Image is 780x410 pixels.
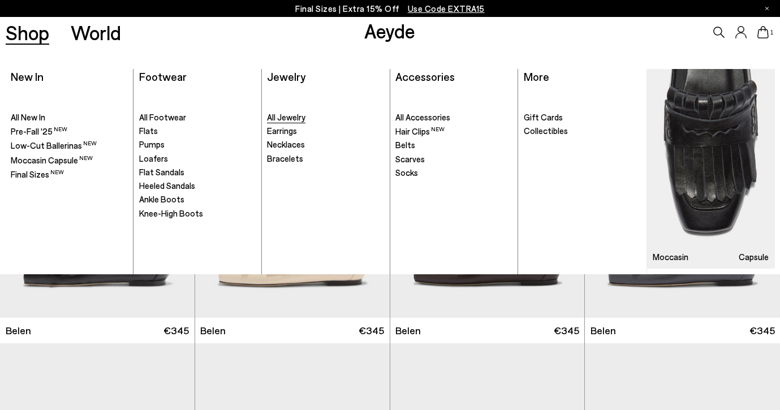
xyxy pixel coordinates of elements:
[267,112,305,122] span: All Jewelry
[267,126,384,137] a: Earrings
[200,323,226,338] span: Belen
[524,126,568,136] span: Collectibles
[591,323,616,338] span: Belen
[295,2,485,16] p: Final Sizes | Extra 15% Off
[267,153,384,165] a: Bracelets
[267,70,305,83] a: Jewelry
[195,318,390,343] a: Belen €345
[11,112,128,123] a: All New In
[139,139,165,149] span: Pumps
[739,253,769,261] h3: Capsule
[647,69,775,269] img: Mobile_e6eede4d-78b8-4bd1-ae2a-4197e375e133_900x.jpg
[139,180,195,191] span: Heeled Sandals
[390,318,585,343] a: Belen €345
[395,70,455,83] a: Accessories
[139,126,256,137] a: Flats
[395,154,512,165] a: Scarves
[71,23,121,42] a: World
[395,140,512,151] a: Belts
[749,323,775,338] span: €345
[267,112,384,123] a: All Jewelry
[11,126,67,136] span: Pre-Fall '25
[395,140,415,150] span: Belts
[139,208,203,218] span: Knee-High Boots
[11,169,128,180] a: Final Sizes
[364,19,415,42] a: Aeyde
[395,126,512,137] a: Hair Clips
[524,112,641,123] a: Gift Cards
[395,112,450,122] span: All Accessories
[139,194,256,205] a: Ankle Boots
[139,112,256,123] a: All Footwear
[139,139,256,150] a: Pumps
[395,112,512,123] a: All Accessories
[359,323,384,338] span: €345
[395,167,418,178] span: Socks
[139,208,256,219] a: Knee-High Boots
[395,154,425,164] span: Scarves
[585,318,780,343] a: Belen €345
[139,167,184,177] span: Flat Sandals
[139,153,168,163] span: Loafers
[11,126,128,137] a: Pre-Fall '25
[139,194,184,204] span: Ankle Boots
[267,126,297,136] span: Earrings
[554,323,579,338] span: €345
[267,139,384,150] a: Necklaces
[139,153,256,165] a: Loafers
[11,112,45,122] span: All New In
[139,180,256,192] a: Heeled Sandals
[267,139,305,149] span: Necklaces
[395,126,445,136] span: Hair Clips
[11,140,128,152] a: Low-Cut Ballerinas
[11,169,64,179] span: Final Sizes
[6,23,49,42] a: Shop
[524,70,549,83] a: More
[267,153,303,163] span: Bracelets
[408,3,485,14] span: Navigate to /collections/ss25-final-sizes
[653,253,688,261] h3: Moccasin
[139,70,187,83] a: Footwear
[524,126,641,137] a: Collectibles
[647,69,775,269] a: Moccasin Capsule
[524,112,563,122] span: Gift Cards
[11,154,128,166] a: Moccasin Capsule
[163,323,189,338] span: €345
[769,29,774,36] span: 1
[395,323,421,338] span: Belen
[139,126,158,136] span: Flats
[11,155,93,165] span: Moccasin Capsule
[757,26,769,38] a: 1
[11,70,44,83] a: New In
[139,167,256,178] a: Flat Sandals
[139,112,186,122] span: All Footwear
[6,323,31,338] span: Belen
[11,140,97,150] span: Low-Cut Ballerinas
[395,167,512,179] a: Socks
